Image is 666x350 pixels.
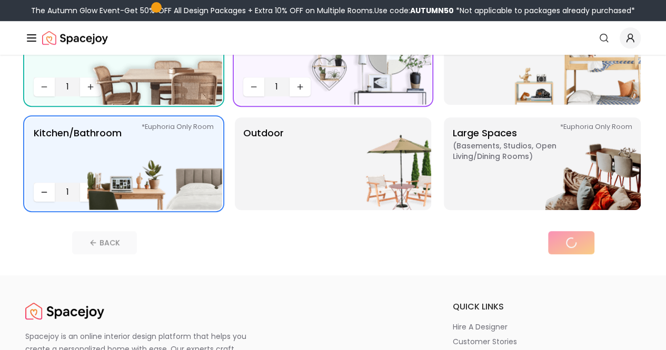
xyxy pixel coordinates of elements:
[31,5,635,16] div: The Autumn Glow Event-Get 50% OFF All Design Packages + Extra 10% OFF on Multiple Rooms.
[59,186,76,198] span: 1
[452,322,641,332] a: hire a designer
[87,117,222,210] img: Kitchen/Bathroom *Euphoria Only
[80,183,101,202] button: Increase quantity
[452,336,641,347] a: customer stories
[452,336,516,347] p: customer stories
[243,126,284,202] p: Outdoor
[296,12,431,105] img: entryway
[59,81,76,93] span: 1
[452,126,584,202] p: Large Spaces
[25,301,104,322] img: Spacejoy Logo
[290,77,311,96] button: Increase quantity
[243,77,264,96] button: Decrease quantity
[506,117,641,210] img: Large Spaces *Euphoria Only
[87,12,222,105] img: Dining Room
[34,77,55,96] button: Decrease quantity
[296,117,431,210] img: Outdoor
[452,141,584,162] span: ( Basements, Studios, Open living/dining rooms )
[25,21,641,55] nav: Global
[25,301,104,322] a: Spacejoy
[374,5,454,16] span: Use code:
[34,183,55,202] button: Decrease quantity
[42,27,108,48] a: Spacejoy
[80,77,101,96] button: Increase quantity
[34,126,122,178] p: Kitchen/Bathroom
[452,301,641,313] h6: quick links
[454,5,635,16] span: *Not applicable to packages already purchased*
[452,322,507,332] p: hire a designer
[410,5,454,16] b: AUTUMN50
[269,81,285,93] span: 1
[452,21,561,96] p: Kids' Bedroom/Nursery
[506,12,641,105] img: Kids' Bedroom/Nursery
[42,27,108,48] img: Spacejoy Logo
